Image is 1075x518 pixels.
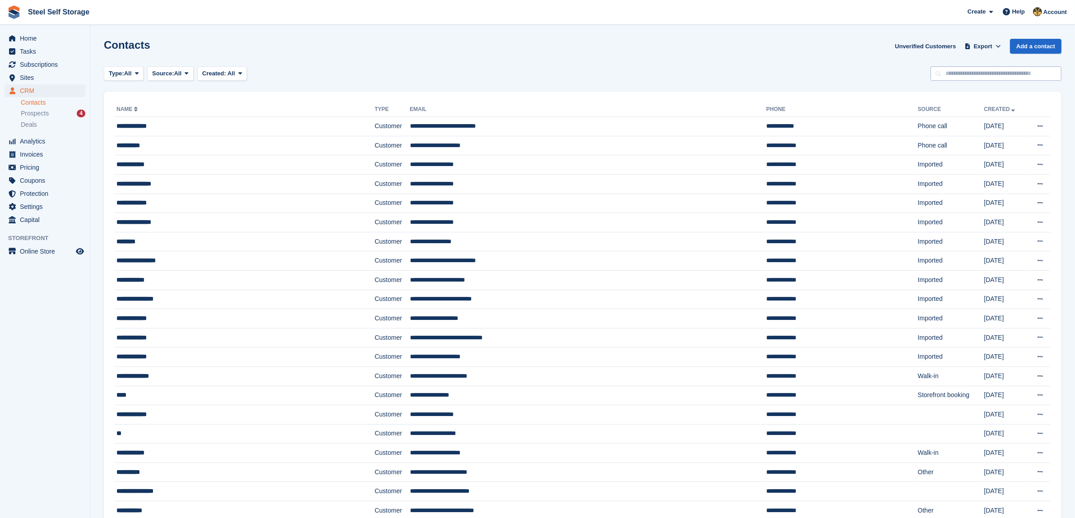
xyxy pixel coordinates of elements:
td: Customer [375,366,410,386]
td: Imported [918,270,984,290]
span: Deals [21,120,37,129]
td: Customer [375,251,410,271]
button: Source: All [147,66,194,81]
td: Customer [375,482,410,501]
td: Customer [375,309,410,328]
td: [DATE] [984,309,1026,328]
td: Customer [375,424,410,444]
a: menu [5,45,85,58]
img: stora-icon-8386f47178a22dfd0bd8f6a31ec36ba5ce8667c1dd55bd0f319d3a0aa187defe.svg [7,5,21,19]
td: Imported [918,328,984,347]
a: Name [116,106,140,112]
span: Create [968,7,986,16]
a: Preview store [74,246,85,257]
span: Type: [109,69,124,78]
span: Account [1043,8,1067,17]
td: Customer [375,194,410,213]
span: Tasks [20,45,74,58]
span: Invoices [20,148,74,161]
td: Imported [918,232,984,251]
span: All [174,69,182,78]
span: Prospects [21,109,49,118]
span: Analytics [20,135,74,148]
td: [DATE] [984,424,1026,444]
td: Customer [375,213,410,232]
span: Export [974,42,992,51]
td: [DATE] [984,462,1026,482]
td: [DATE] [984,155,1026,175]
td: [DATE] [984,251,1026,271]
span: Settings [20,200,74,213]
td: [DATE] [984,194,1026,213]
span: Storefront [8,234,90,243]
a: menu [5,161,85,174]
span: Subscriptions [20,58,74,71]
td: Walk-in [918,444,984,463]
span: Help [1012,7,1025,16]
td: Customer [375,136,410,155]
span: CRM [20,84,74,97]
td: Imported [918,290,984,309]
td: [DATE] [984,328,1026,347]
td: Customer [375,328,410,347]
a: menu [5,174,85,187]
th: Phone [766,102,918,117]
td: Customer [375,117,410,136]
td: Customer [375,270,410,290]
td: Storefront booking [918,386,984,405]
td: Imported [918,174,984,194]
td: Imported [918,347,984,367]
a: menu [5,58,85,71]
a: menu [5,32,85,45]
a: menu [5,200,85,213]
td: [DATE] [984,117,1026,136]
td: Phone call [918,136,984,155]
td: [DATE] [984,444,1026,463]
a: Unverified Customers [891,39,959,54]
td: Imported [918,213,984,232]
td: [DATE] [984,136,1026,155]
span: All [228,70,235,77]
span: Pricing [20,161,74,174]
td: Customer [375,386,410,405]
span: Protection [20,187,74,200]
td: Customer [375,444,410,463]
span: Capital [20,213,74,226]
div: 4 [77,110,85,117]
a: Steel Self Storage [24,5,93,19]
td: Imported [918,309,984,328]
td: [DATE] [984,366,1026,386]
td: Customer [375,290,410,309]
a: Deals [21,120,85,129]
td: Customer [375,155,410,175]
th: Type [375,102,410,117]
span: Home [20,32,74,45]
td: Imported [918,194,984,213]
td: Other [918,462,984,482]
td: Customer [375,405,410,425]
span: All [124,69,132,78]
td: [DATE] [984,232,1026,251]
th: Source [918,102,984,117]
a: Created [984,106,1017,112]
td: Imported [918,155,984,175]
span: Online Store [20,245,74,258]
img: James Steel [1033,7,1042,16]
a: menu [5,148,85,161]
button: Created: All [197,66,247,81]
span: Source: [152,69,174,78]
th: Email [410,102,767,117]
a: Contacts [21,98,85,107]
td: Customer [375,232,410,251]
td: Phone call [918,117,984,136]
span: Coupons [20,174,74,187]
a: menu [5,84,85,97]
a: menu [5,213,85,226]
h1: Contacts [104,39,150,51]
span: Created: [202,70,226,77]
td: [DATE] [984,386,1026,405]
td: Walk-in [918,366,984,386]
a: Prospects 4 [21,109,85,118]
button: Export [963,39,1003,54]
td: [DATE] [984,174,1026,194]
